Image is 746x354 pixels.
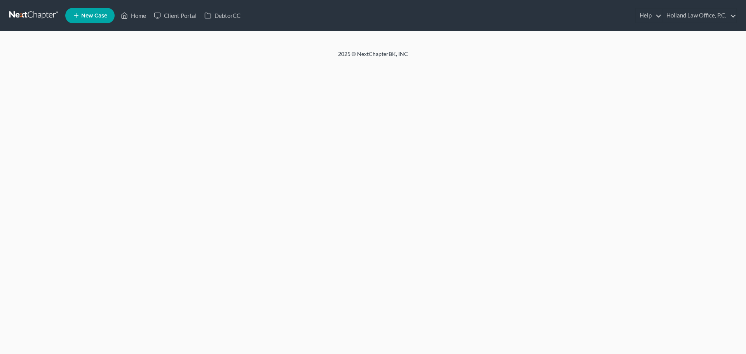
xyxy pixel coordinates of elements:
[200,9,244,23] a: DebtorCC
[662,9,736,23] a: Holland Law Office, P.C.
[150,9,200,23] a: Client Portal
[636,9,662,23] a: Help
[117,9,150,23] a: Home
[65,8,115,23] new-legal-case-button: New Case
[152,50,594,64] div: 2025 © NextChapterBK, INC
